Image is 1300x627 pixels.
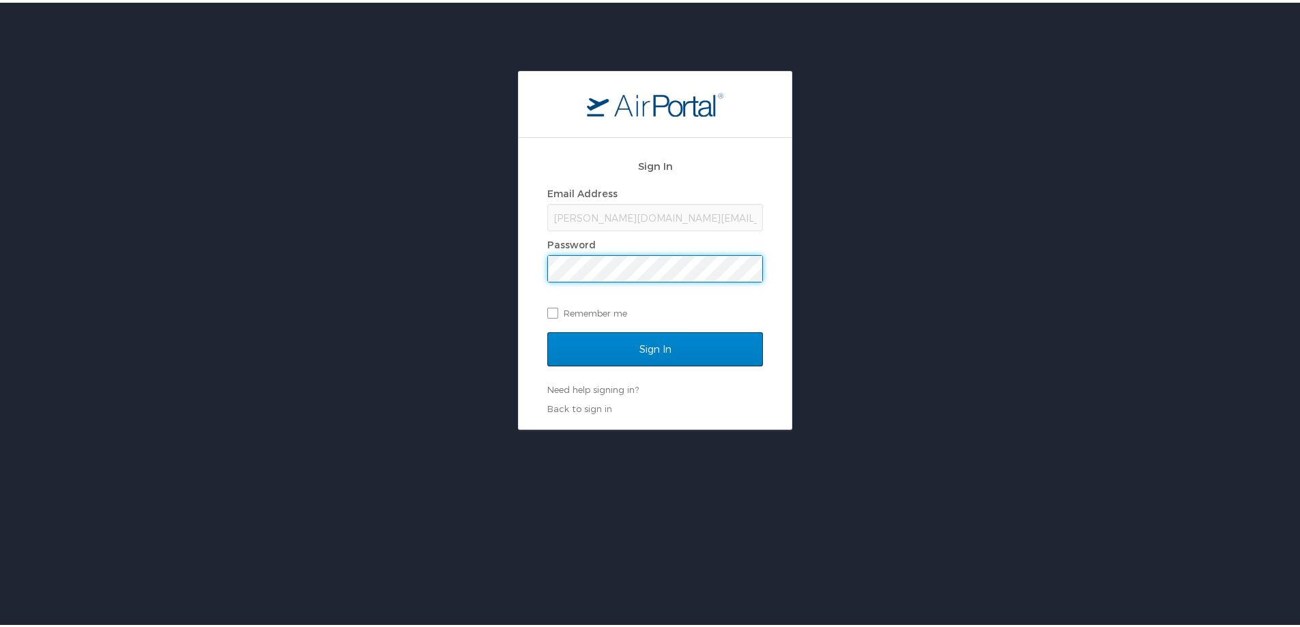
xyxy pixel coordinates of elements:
img: logo [587,89,723,114]
label: Remember me [547,300,763,321]
label: Email Address [547,185,618,196]
a: Back to sign in [547,400,612,411]
label: Password [547,236,596,248]
h2: Sign In [547,156,763,171]
input: Sign In [547,330,763,364]
a: Need help signing in? [547,381,639,392]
